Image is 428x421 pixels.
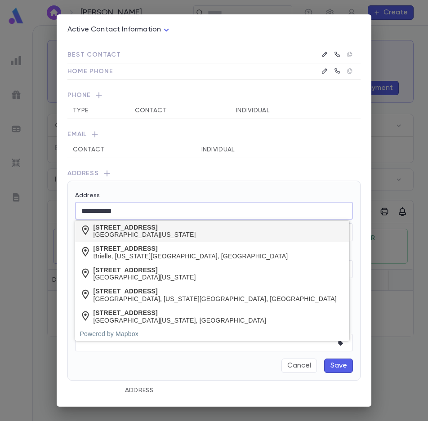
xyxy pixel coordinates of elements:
[94,288,337,295] div: [STREET_ADDRESS]
[67,169,361,181] span: Address
[281,359,317,373] button: Cancel
[324,359,353,373] button: Save
[231,102,335,119] th: Individual
[67,91,361,102] span: Phone
[129,102,231,119] th: Contact
[94,224,196,231] div: [STREET_ADDRESS]
[75,192,100,199] label: Address
[94,231,196,239] div: [GEOGRAPHIC_DATA][US_STATE]
[94,274,196,281] div: [GEOGRAPHIC_DATA][US_STATE]
[120,382,308,399] th: Address
[94,253,288,260] div: Brielle, [US_STATE][GEOGRAPHIC_DATA], [GEOGRAPHIC_DATA]
[67,142,196,158] th: Contact
[94,295,337,303] div: [GEOGRAPHIC_DATA], [US_STATE][GEOGRAPHIC_DATA], [GEOGRAPHIC_DATA]
[67,23,172,37] div: Active Contact Information
[67,102,129,119] th: Type
[67,26,161,33] span: Active Contact Information
[67,68,113,75] span: Home Phone
[94,245,288,253] div: [STREET_ADDRESS]
[94,266,196,274] div: [STREET_ADDRESS]
[196,142,328,158] th: Individual
[94,309,267,317] div: [STREET_ADDRESS]
[94,317,267,324] div: [GEOGRAPHIC_DATA][US_STATE], [GEOGRAPHIC_DATA]
[67,52,121,58] span: Best Contact
[80,330,138,337] a: Powered by Mapbox
[67,130,361,142] span: Email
